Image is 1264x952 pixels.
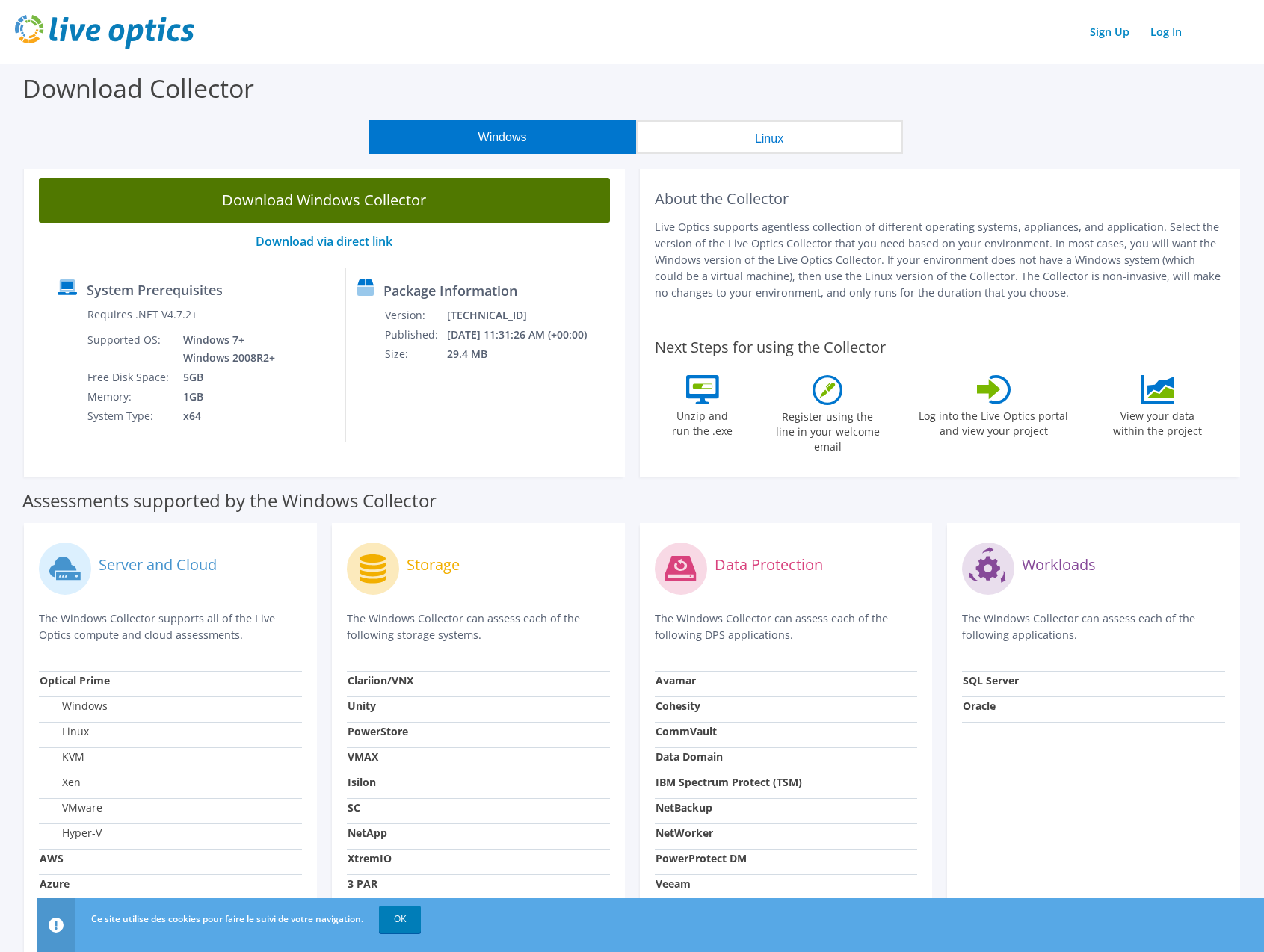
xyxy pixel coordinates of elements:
[1022,557,1096,572] label: Workloads
[655,219,1226,301] p: Live Optics supports agentless collection of different operating systems, appliances, and applica...
[40,800,102,815] label: VMware
[771,405,884,454] label: Register using the line in your welcome email
[384,306,446,325] td: Version:
[348,749,378,764] strong: VMAX
[15,15,194,49] img: live_optics_svg.svg
[172,387,278,407] td: 1GB
[1143,21,1189,43] a: Log In
[655,190,1226,208] h2: About the Collector
[172,407,278,426] td: x64
[656,775,802,789] strong: IBM Spectrum Protect (TSM)
[22,493,437,508] label: Assessments supported by the Windows Collector
[379,906,421,933] a: OK
[172,330,278,368] td: Windows 7+ Windows 2008R2+
[348,800,360,815] strong: SC
[668,404,737,439] label: Unzip and run the .exe
[87,282,223,297] label: System Prerequisites
[963,699,996,713] strong: Oracle
[347,611,610,643] p: The Windows Collector can assess each of the following storage systems.
[446,325,607,344] td: [DATE] 11:31:26 AM (+00:00)
[348,724,408,738] strong: PowerStore
[87,387,172,407] td: Memory:
[656,724,717,738] strong: CommVault
[656,749,723,764] strong: Data Domain
[656,800,712,815] strong: NetBackup
[407,557,460,572] label: Storage
[87,368,172,387] td: Free Disk Space:
[256,233,392,250] a: Download via direct link
[348,851,392,865] strong: XtremIO
[40,826,102,841] label: Hyper-V
[87,307,197,322] label: Requires .NET V4.7.2+
[39,178,610,223] a: Download Windows Collector
[656,673,696,687] strong: Avamar
[348,877,377,891] strong: 3 PAR
[40,699,108,714] label: Windows
[656,877,691,891] strong: Veeam
[384,325,446,344] td: Published:
[656,826,713,840] strong: NetWorker
[40,877,70,891] strong: Azure
[348,699,376,713] strong: Unity
[40,673,110,687] strong: Optical Prime
[172,368,278,387] td: 5GB
[446,344,607,364] td: 29.4 MB
[348,826,387,840] strong: NetApp
[715,557,823,572] label: Data Protection
[99,557,217,572] label: Server and Cloud
[655,611,918,643] p: The Windows Collector can assess each of the following DPS applications.
[636,120,903,154] button: Linux
[40,775,81,790] label: Xen
[348,673,413,687] strong: Clariion/VNX
[40,851,64,865] strong: AWS
[918,404,1069,439] label: Log into the Live Optics portal and view your project
[1104,404,1212,439] label: View your data within the project
[91,912,363,925] span: Ce site utilise des cookies pour faire le suivi de votre navigation.
[369,120,636,154] button: Windows
[656,851,747,865] strong: PowerProtect DM
[1082,21,1137,43] a: Sign Up
[348,775,376,789] strong: Isilon
[87,407,172,426] td: System Type:
[39,611,302,643] p: The Windows Collector supports all of the Live Optics compute and cloud assessments.
[22,71,254,105] label: Download Collector
[384,344,446,364] td: Size:
[40,749,84,764] label: KVM
[383,283,517,298] label: Package Information
[656,699,700,713] strong: Cohesity
[446,306,607,325] td: [TECHNICAL_ID]
[87,330,172,368] td: Supported OS:
[962,611,1225,643] p: The Windows Collector can assess each of the following applications.
[40,724,89,739] label: Linux
[963,673,1019,687] strong: SQL Server
[655,339,886,356] label: Next Steps for using the Collector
